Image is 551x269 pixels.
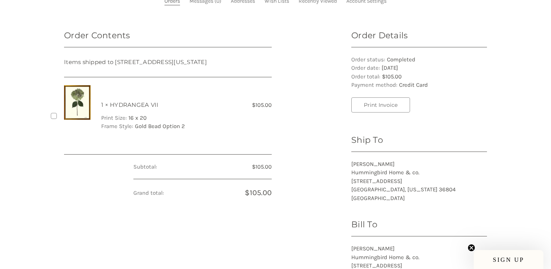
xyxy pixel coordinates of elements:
[101,122,133,131] dt: Frame Style:
[351,134,487,152] h3: Ship To
[351,72,487,81] dd: $105.00
[351,29,487,47] h3: Order Details
[351,253,487,262] li: Hummingbird Home & co.
[133,181,164,205] dt: Grand total:
[351,97,410,113] button: Print Invoice
[493,256,524,263] span: SIGN UP
[468,244,475,252] button: Close teaser
[64,29,272,47] h3: Order Contents
[101,114,127,122] dt: Print Size:
[252,101,272,109] span: $105.00
[351,81,487,89] dd: Credit Card
[133,155,157,179] dt: Subtotal:
[351,64,487,72] dd: [DATE]
[351,194,487,203] li: [GEOGRAPHIC_DATA]
[351,218,487,236] h3: Bill To
[474,250,543,269] div: SIGN UPClose teaser
[351,244,487,253] li: [PERSON_NAME]
[351,64,380,72] dt: Order date:
[351,185,487,194] li: [GEOGRAPHIC_DATA], [US_STATE] 36804
[64,85,91,119] img: HYDRANGEA VII
[133,179,272,206] dd: $105.00
[351,160,487,169] li: [PERSON_NAME]
[101,101,272,109] h5: 1 × HYDRANGEA VII
[101,122,272,131] dd: Gold Bead Option 2
[351,81,397,89] dt: Payment method:
[351,72,380,81] dt: Order total:
[351,177,487,186] li: [STREET_ADDRESS]
[133,155,272,180] dd: $105.00
[351,55,487,64] dd: Completed
[351,168,487,177] li: Hummingbird Home & co.
[64,58,272,67] h5: Items shipped to [STREET_ADDRESS][US_STATE]
[351,55,385,64] dt: Order status:
[101,114,272,122] dd: 16 x 20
